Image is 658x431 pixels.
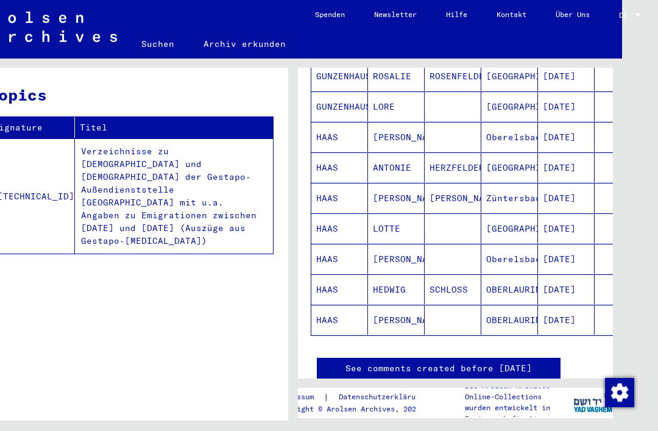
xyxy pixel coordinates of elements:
mat-cell: SCHLOSS [425,274,481,304]
img: Zustimmung ändern [605,378,634,407]
mat-cell: ANTONIE [368,152,425,182]
mat-cell: [DATE] [538,91,595,121]
mat-cell: [PERSON_NAME] [368,122,425,152]
mat-cell: Oberelsbach [481,122,538,152]
mat-cell: [DATE] [538,183,595,213]
mat-cell: LORE [368,91,425,121]
a: Impressum [275,391,324,404]
a: Archiv erkunden [189,29,300,59]
mat-cell: GUNZENHAUSER [311,61,368,91]
mat-cell: OBERLAURINGEN [481,274,538,304]
mat-cell: HAAS [311,122,368,152]
mat-cell: [GEOGRAPHIC_DATA] [481,213,538,243]
td: Verzeichnisse zu [DEMOGRAPHIC_DATA] und [DEMOGRAPHIC_DATA] der Gestapo-Außendienststelle [GEOGRAP... [75,138,273,254]
mat-cell: Züntersbach [481,183,538,213]
mat-cell: [PERSON_NAME] [368,244,425,274]
mat-cell: [GEOGRAPHIC_DATA] [481,152,538,182]
mat-cell: [GEOGRAPHIC_DATA] [481,61,538,91]
mat-cell: [PERSON_NAME] [425,183,481,213]
a: See comments created before [DATE] [345,362,532,375]
mat-cell: HAAS [311,244,368,274]
a: Suchen [127,29,189,59]
p: wurden entwickelt in Partnerschaft mit [465,402,573,424]
mat-cell: [DATE] [538,152,595,182]
mat-cell: LOTTE [368,213,425,243]
mat-cell: ROSALIE [368,61,425,91]
mat-cell: ROSENFELDER [425,61,481,91]
mat-cell: HERZFELDER [425,152,481,182]
p: Copyright © Arolsen Archives, 2021 [275,404,439,415]
mat-cell: HAAS [311,183,368,213]
mat-cell: [GEOGRAPHIC_DATA] [481,91,538,121]
mat-cell: HAAS [311,274,368,304]
mat-cell: HAAS [311,305,368,335]
mat-cell: OBERLAURINGEN [481,305,538,335]
div: | [275,391,439,404]
mat-cell: [DATE] [538,305,595,335]
mat-cell: Oberelsbach [481,244,538,274]
mat-cell: HAAS [311,213,368,243]
mat-cell: [DATE] [538,274,595,304]
mat-cell: [DATE] [538,61,595,91]
mat-cell: GUNZENHAUSER [311,91,368,121]
mat-cell: [PERSON_NAME] [368,305,425,335]
mat-cell: [DATE] [538,213,595,243]
th: Titel [75,117,273,138]
a: Datenschutzerklärung [329,391,439,404]
p: Die Arolsen Archives Online-Collections [465,380,573,402]
mat-cell: HAAS [311,152,368,182]
img: yv_logo.png [571,387,617,418]
mat-cell: HEDWIG [368,274,425,304]
mat-cell: [DATE] [538,244,595,274]
mat-cell: [DATE] [538,122,595,152]
mat-cell: [PERSON_NAME] [368,183,425,213]
span: DE [619,11,632,20]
